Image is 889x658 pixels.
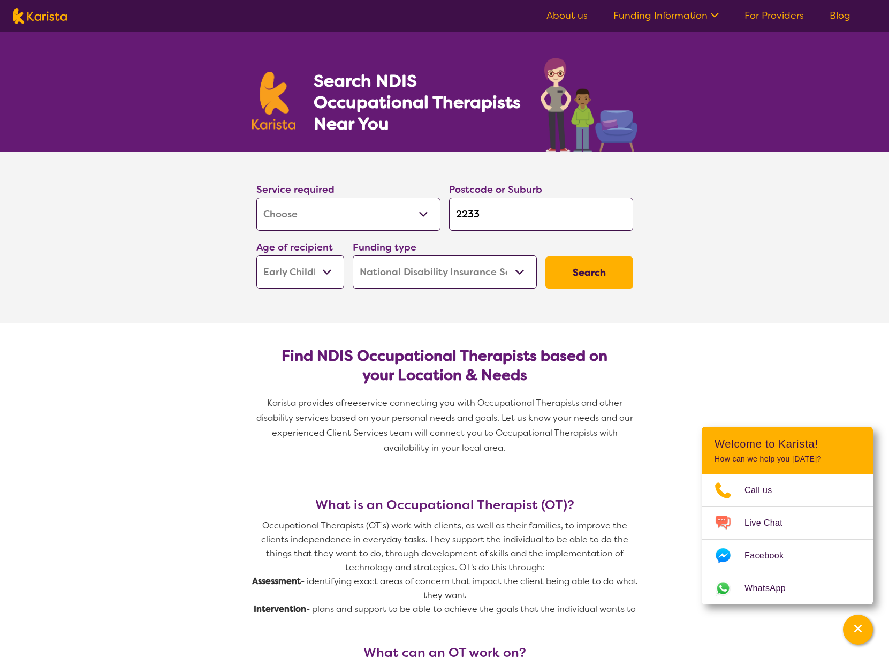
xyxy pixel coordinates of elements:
span: WhatsApp [744,580,799,596]
strong: Assessment [252,576,301,587]
p: - identifying exact areas of concern that impact the client being able to do what they want [252,574,637,602]
h2: Welcome to Karista! [715,437,860,450]
span: Karista provides a [267,397,341,409]
h2: Find NDIS Occupational Therapists based on your Location & Needs [265,346,625,385]
input: Type [449,198,633,231]
div: Channel Menu [702,427,873,604]
button: Search [545,256,633,289]
span: Live Chat [744,515,795,531]
a: About us [546,9,588,22]
p: - plans and support to be able to achieve the goals that the individual wants to [252,602,637,616]
label: Age of recipient [256,241,333,254]
label: Postcode or Suburb [449,183,542,196]
button: Channel Menu [843,615,873,645]
span: free [341,397,358,409]
span: Call us [744,482,785,498]
a: Web link opens in a new tab. [702,572,873,604]
p: How can we help you [DATE]? [715,455,860,464]
img: Karista logo [13,8,67,24]
strong: Intervention [254,603,306,615]
a: For Providers [744,9,804,22]
img: Karista logo [252,72,296,130]
h3: What is an Occupational Therapist (OT)? [252,497,637,512]
a: Blog [830,9,850,22]
a: Funding Information [613,9,719,22]
span: Facebook [744,548,796,564]
img: occupational-therapy [541,58,637,152]
label: Funding type [353,241,416,254]
h1: Search NDIS Occupational Therapists Near You [314,70,522,134]
label: Service required [256,183,335,196]
p: Occupational Therapists (OT’s) work with clients, as well as their families, to improve the clien... [252,519,637,574]
span: service connecting you with Occupational Therapists and other disability services based on your p... [256,397,635,453]
ul: Choose channel [702,474,873,604]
